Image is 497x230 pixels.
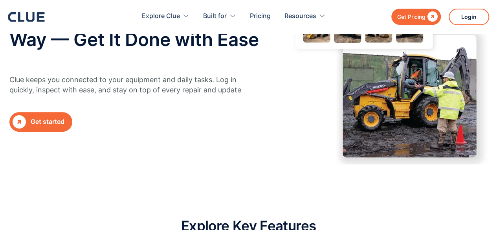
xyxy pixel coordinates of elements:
[9,112,72,132] a: Get started
[9,75,247,95] p: Clue keeps you connected to your equipment and daily tasks. Log in quickly, inspect with ease, an...
[142,4,189,29] div: Explore Clue
[9,9,263,50] h2: Your Day, Your Gear, Your Way — Get It Done with Ease
[31,117,64,127] div: Get started
[449,9,489,25] a: Login
[203,4,227,29] div: Built for
[284,4,326,29] div: Resources
[13,115,26,129] div: 
[391,9,441,25] a: Get Pricing
[203,4,236,29] div: Built for
[284,4,316,29] div: Resources
[397,12,425,22] div: Get Pricing
[142,4,180,29] div: Explore Clue
[250,4,271,29] a: Pricing
[425,12,438,22] div: 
